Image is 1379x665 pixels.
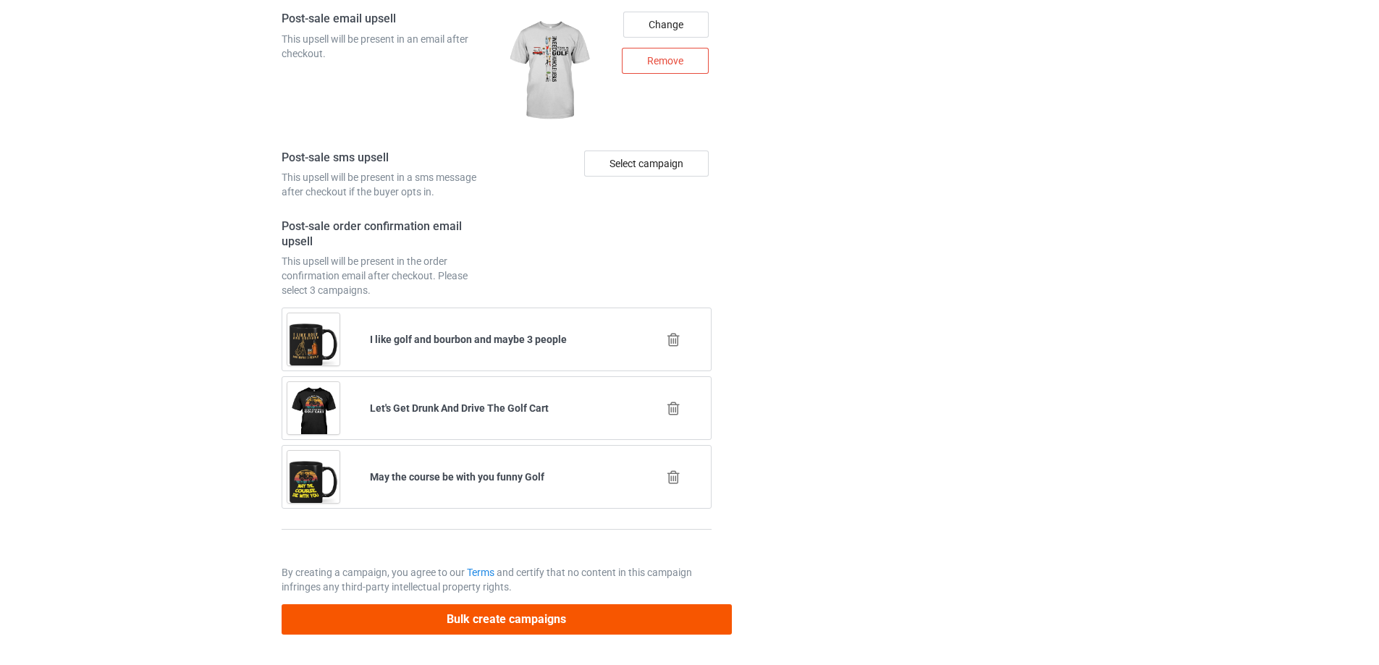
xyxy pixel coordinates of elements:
[502,12,596,130] img: regular.jpg
[623,12,709,38] div: Change
[584,151,709,177] div: Select campaign
[370,402,549,414] b: Let's Get Drunk And Drive The Golf Cart
[370,471,544,483] b: May the course be with you funny Golf
[282,32,492,61] div: This upsell will be present in an email after checkout.
[282,604,732,634] button: Bulk create campaigns
[282,170,492,199] div: This upsell will be present in a sms message after checkout if the buyer opts in.
[467,567,494,578] a: Terms
[282,565,712,594] p: By creating a campaign, you agree to our and certify that no content in this campaign infringes a...
[622,48,709,74] div: Remove
[282,12,492,27] h4: Post-sale email upsell
[370,334,567,345] b: I like golf and bourbon and maybe 3 people
[282,151,492,166] h4: Post-sale sms upsell
[282,254,492,297] div: This upsell will be present in the order confirmation email after checkout. Please select 3 campa...
[282,219,492,249] h4: Post-sale order confirmation email upsell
